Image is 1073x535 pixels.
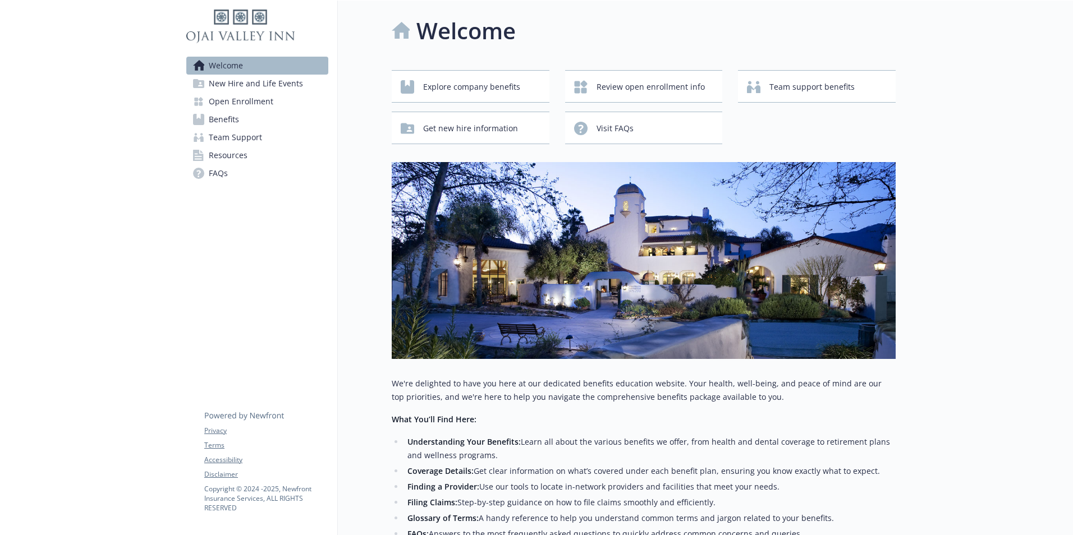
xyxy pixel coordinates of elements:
a: New Hire and Life Events [186,75,328,93]
span: New Hire and Life Events [209,75,303,93]
a: Benefits [186,110,328,128]
span: Welcome [209,57,243,75]
span: FAQs [209,164,228,182]
span: Benefits [209,110,239,128]
span: Review open enrollment info [597,76,705,98]
strong: Understanding Your Benefits: [407,436,521,447]
span: Get new hire information [423,118,518,139]
span: Team support benefits [769,76,855,98]
a: Open Enrollment [186,93,328,110]
a: Terms [204,440,328,450]
li: Learn all about the various benefits we offer, from health and dental coverage to retirement plan... [404,435,896,462]
p: Copyright © 2024 - 2025 , Newfront Insurance Services, ALL RIGHTS RESERVED [204,484,328,513]
li: Use our tools to locate in-network providers and facilities that meet your needs. [404,480,896,494]
a: Welcome [186,57,328,75]
span: Open Enrollment [209,93,273,110]
button: Get new hire information [392,112,549,144]
img: overview page banner [392,162,896,359]
span: Visit FAQs [597,118,634,139]
a: Privacy [204,426,328,436]
li: Step-by-step guidance on how to file claims smoothly and efficiently. [404,496,896,509]
a: FAQs [186,164,328,182]
button: Review open enrollment info [565,70,723,103]
li: A handy reference to help you understand common terms and jargon related to your benefits. [404,511,896,525]
li: Get clear information on what’s covered under each benefit plan, ensuring you know exactly what t... [404,464,896,478]
button: Explore company benefits [392,70,549,103]
a: Accessibility [204,455,328,465]
span: Team Support [209,128,262,146]
p: We're delighted to have you here at our dedicated benefits education website. Your health, well-b... [392,377,896,404]
strong: Filing Claims: [407,497,457,508]
strong: Coverage Details: [407,465,474,476]
button: Team support benefits [738,70,896,103]
h1: Welcome [416,14,516,48]
button: Visit FAQs [565,112,723,144]
a: Team Support [186,128,328,146]
strong: Glossary of Terms: [407,513,479,523]
strong: What You’ll Find Here: [392,414,476,425]
a: Disclaimer [204,469,328,479]
span: Resources [209,146,247,164]
strong: Finding a Provider: [407,481,479,492]
span: Explore company benefits [423,76,520,98]
a: Resources [186,146,328,164]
